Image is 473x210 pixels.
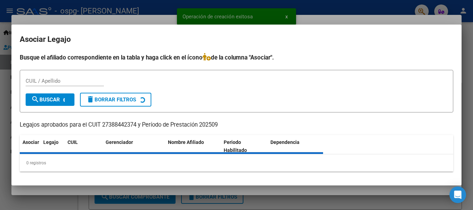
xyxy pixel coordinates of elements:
span: Legajo [43,139,59,145]
span: Borrar Filtros [86,97,136,103]
datatable-header-cell: Nombre Afiliado [165,135,221,158]
span: Gerenciador [106,139,133,145]
datatable-header-cell: CUIL [65,135,103,158]
datatable-header-cell: Gerenciador [103,135,165,158]
datatable-header-cell: Legajo [41,135,65,158]
span: Dependencia [270,139,300,145]
h4: Busque el afiliado correspondiente en la tabla y haga click en el ícono de la columna "Asociar". [20,53,453,62]
datatable-header-cell: Dependencia [268,135,323,158]
h2: Asociar Legajo [20,33,453,46]
p: Legajos aprobados para el CUIT 27388442374 y Período de Prestación 202509 [20,121,453,129]
button: Buscar [26,93,74,106]
mat-icon: delete [86,95,95,103]
div: Open Intercom Messenger [449,186,466,203]
mat-icon: search [31,95,39,103]
datatable-header-cell: Asociar [20,135,41,158]
div: 0 registros [20,154,453,172]
span: Buscar [31,97,60,103]
span: CUIL [68,139,78,145]
span: Nombre Afiliado [168,139,204,145]
datatable-header-cell: Periodo Habilitado [221,135,268,158]
button: Borrar Filtros [80,93,151,107]
span: Periodo Habilitado [224,139,247,153]
span: Asociar [23,139,39,145]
